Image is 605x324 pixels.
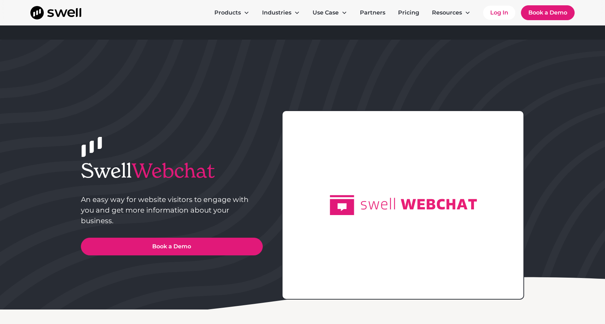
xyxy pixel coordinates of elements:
[30,6,81,19] a: home
[361,198,395,210] g: swell
[256,6,306,20] div: Industries
[313,8,339,17] div: Use Case
[81,194,263,226] p: An easy way for website visitors to engage with you and get more information about your business.
[262,8,291,17] div: Industries
[392,6,425,20] a: Pricing
[132,158,215,183] span: Webchat
[432,8,462,17] div: Resources
[483,6,515,20] a: Log In
[354,6,391,20] a: Partners
[209,6,255,20] div: Products
[81,159,263,183] h1: Swell
[521,5,575,20] a: Book a Demo
[214,8,241,17] div: Products
[401,199,477,210] g: WEBCHAT
[81,238,263,255] a: Book a Demo
[426,6,476,20] div: Resources
[307,6,353,20] div: Use Case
